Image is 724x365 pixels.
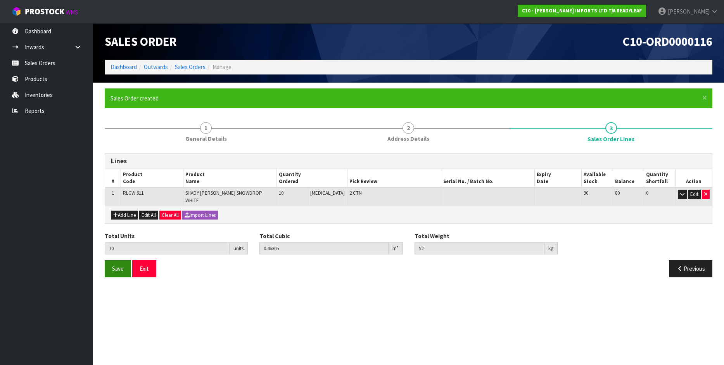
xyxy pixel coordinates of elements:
[200,122,212,134] span: 1
[389,242,403,255] div: m³
[259,242,388,254] input: Total Cubic
[535,169,582,188] th: Expiry Date
[213,63,232,71] span: Manage
[387,135,429,143] span: Address Details
[587,135,634,143] span: Sales Order Lines
[441,169,535,188] th: Serial No. / Batch No.
[277,169,347,188] th: Quantity Ordered
[522,7,642,14] strong: C10 - [PERSON_NAME] IMPORTS LTD T/A READYLEAF
[159,211,181,220] button: Clear All
[66,9,78,16] small: WMS
[669,260,712,277] button: Previous
[105,260,131,277] button: Save
[623,34,712,49] span: C10-ORD0000116
[182,211,218,220] button: Import Lines
[279,190,283,196] span: 10
[310,190,345,196] span: [MEDICAL_DATA]
[230,242,248,255] div: units
[688,190,701,199] button: Edit
[259,232,290,240] label: Total Cubic
[112,190,114,196] span: 1
[615,190,620,196] span: 80
[675,169,712,188] th: Action
[544,242,558,255] div: kg
[582,169,613,188] th: Available Stock
[121,169,183,188] th: Product Code
[111,157,706,165] h3: Lines
[139,211,158,220] button: Edit All
[111,63,137,71] a: Dashboard
[105,242,230,254] input: Total Units
[644,169,676,188] th: Quantity Shortfall
[132,260,156,277] button: Exit
[183,169,277,188] th: Product Name
[403,122,414,134] span: 2
[144,63,168,71] a: Outwards
[175,63,206,71] a: Sales Orders
[349,190,362,196] span: 2 CTN
[668,8,710,15] span: [PERSON_NAME]
[415,242,544,254] input: Total Weight
[646,190,648,196] span: 0
[584,190,588,196] span: 90
[347,169,441,188] th: Pick Review
[111,95,159,102] span: Sales Order created
[105,34,177,49] span: Sales Order
[415,232,449,240] label: Total Weight
[25,7,64,17] span: ProStock
[105,232,135,240] label: Total Units
[111,211,138,220] button: Add Line
[112,265,124,272] span: Save
[613,169,644,188] th: Balance
[12,7,21,16] img: cube-alt.png
[702,92,707,103] span: ×
[105,147,712,283] span: Sales Order Lines
[605,122,617,134] span: 3
[185,135,227,143] span: General Details
[185,190,262,203] span: SHADY [PERSON_NAME] SNOWDROP WHITE
[105,169,121,188] th: #
[123,190,143,196] span: RLGW 611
